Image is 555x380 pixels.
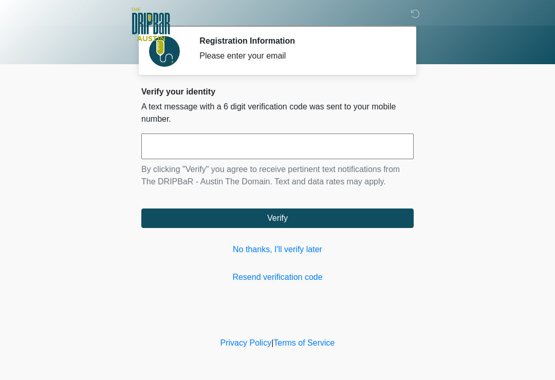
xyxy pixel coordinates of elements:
a: Resend verification code [141,271,414,283]
a: | [271,338,273,347]
a: Privacy Policy [220,338,272,347]
p: A text message with a 6 digit verification code was sent to your mobile number. [141,101,414,125]
a: No thanks, I'll verify later [141,243,414,256]
button: Verify [141,208,414,228]
img: Agent Avatar [149,36,180,67]
h2: Verify your identity [141,87,414,97]
p: By clicking "Verify" you agree to receive pertinent text notifications from The DRIPBaR - Austin ... [141,163,414,188]
img: The DRIPBaR - Austin The Domain Logo [131,8,170,41]
a: Terms of Service [273,338,335,347]
div: Please enter your email [199,50,398,62]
